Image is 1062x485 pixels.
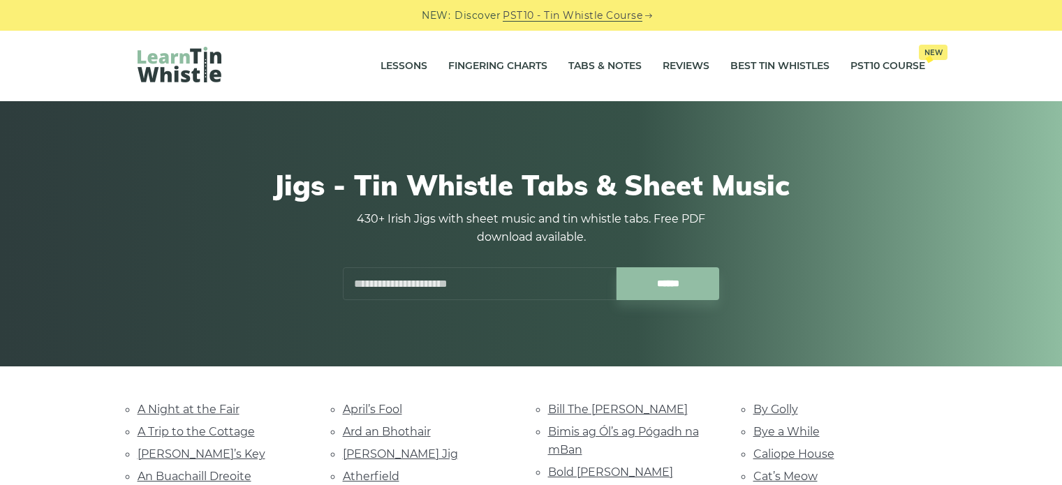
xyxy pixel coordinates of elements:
a: Ard an Bhothair [343,425,431,438]
a: Atherfield [343,470,399,483]
a: Caliope House [753,447,834,461]
a: Tabs & Notes [568,49,642,84]
a: An Buachaill Dreoite [138,470,251,483]
a: Bill The [PERSON_NAME] [548,403,688,416]
img: LearnTinWhistle.com [138,47,221,82]
a: PST10 CourseNew [850,49,925,84]
a: [PERSON_NAME] Jig [343,447,458,461]
a: Reviews [663,49,709,84]
h1: Jigs - Tin Whistle Tabs & Sheet Music [138,168,925,202]
p: 430+ Irish Jigs with sheet music and tin whistle tabs. Free PDF download available. [343,210,720,246]
a: [PERSON_NAME]’s Key [138,447,265,461]
a: Bye a While [753,425,820,438]
a: Bimis ag Ól’s ag Pógadh na mBan [548,425,699,456]
span: New [919,45,947,60]
a: Cat’s Meow [753,470,818,483]
a: A Trip to the Cottage [138,425,255,438]
a: A Night at the Fair [138,403,239,416]
a: By Golly [753,403,798,416]
a: Best Tin Whistles [730,49,829,84]
a: Lessons [381,49,427,84]
a: Fingering Charts [448,49,547,84]
a: Bold [PERSON_NAME] [548,465,673,479]
a: April’s Fool [343,403,402,416]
